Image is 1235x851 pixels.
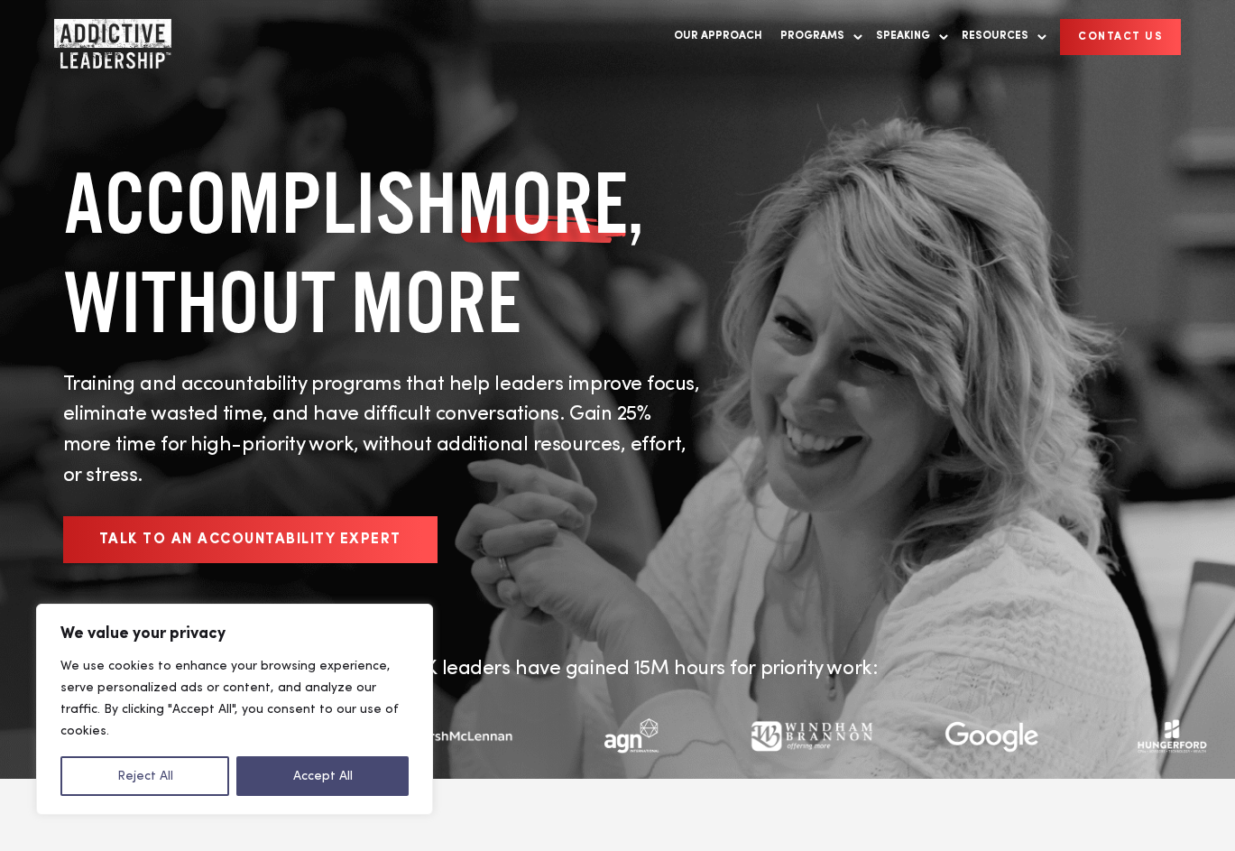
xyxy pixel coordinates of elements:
a: Home [54,19,162,55]
p: We value your privacy [60,623,409,644]
div: We value your privacy [36,604,433,815]
a: Programs [771,18,862,55]
a: CONTACT US [1060,19,1181,55]
a: Resources [953,18,1046,55]
a: Our Approach [665,18,771,55]
p: We use cookies to enhance your browsing experience, serve personalized ads or content, and analyz... [60,655,409,742]
span: Talk to an Accountability Expert [99,532,401,547]
a: Speaking [867,18,948,55]
h1: ACCOMPLISH , WITHOUT MORE [63,153,704,352]
p: Training and accountability programs that help leaders improve focus, eliminate wasted time, and ... [63,370,704,491]
a: Talk to an Accountability Expert [63,516,438,563]
span: MORE [457,153,628,253]
button: Accept All [236,756,409,796]
button: Reject All [60,756,229,796]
